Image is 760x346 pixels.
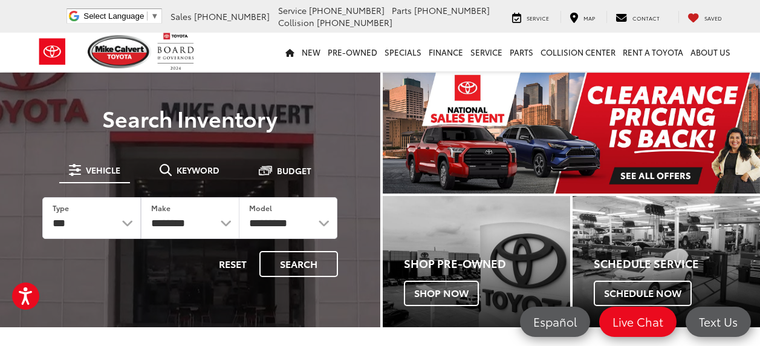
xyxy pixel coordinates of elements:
[520,307,590,337] a: Español
[177,166,219,174] span: Keyword
[25,106,355,130] h3: Search Inventory
[88,35,152,68] img: Mike Calvert Toyota
[686,307,751,337] a: Text Us
[632,14,660,22] span: Contact
[151,11,158,21] span: ▼
[527,314,583,329] span: Español
[594,281,692,306] span: Schedule Now
[383,196,570,327] a: Shop Pre-Owned Shop Now
[324,33,381,71] a: Pre-Owned
[599,307,677,337] a: Live Chat
[527,14,549,22] span: Service
[282,33,298,71] a: Home
[704,14,722,22] span: Saved
[30,32,75,71] img: Toyota
[687,33,734,71] a: About Us
[392,4,412,16] span: Parts
[209,251,257,277] button: Reset
[693,314,744,329] span: Text Us
[278,4,307,16] span: Service
[619,33,687,71] a: Rent a Toyota
[606,314,669,329] span: Live Chat
[537,33,619,71] a: Collision Center
[147,11,148,21] span: ​
[151,203,171,213] label: Make
[309,4,385,16] span: [PHONE_NUMBER]
[506,33,537,71] a: Parts
[573,196,760,327] div: Toyota
[53,203,69,213] label: Type
[171,10,192,22] span: Sales
[606,11,669,23] a: Contact
[298,33,324,71] a: New
[594,258,760,270] h4: Schedule Service
[381,33,425,71] a: Specials
[503,11,558,23] a: Service
[414,4,490,16] span: [PHONE_NUMBER]
[573,196,760,327] a: Schedule Service Schedule Now
[583,14,595,22] span: Map
[560,11,604,23] a: Map
[317,16,392,28] span: [PHONE_NUMBER]
[678,11,731,23] a: My Saved Vehicles
[86,166,120,174] span: Vehicle
[425,33,467,71] a: Finance
[277,166,311,175] span: Budget
[249,203,272,213] label: Model
[467,33,506,71] a: Service
[278,16,314,28] span: Collision
[194,10,270,22] span: [PHONE_NUMBER]
[83,11,158,21] a: Select Language​
[404,258,570,270] h4: Shop Pre-Owned
[83,11,144,21] span: Select Language
[383,196,570,327] div: Toyota
[404,281,479,306] span: Shop Now
[259,251,338,277] button: Search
